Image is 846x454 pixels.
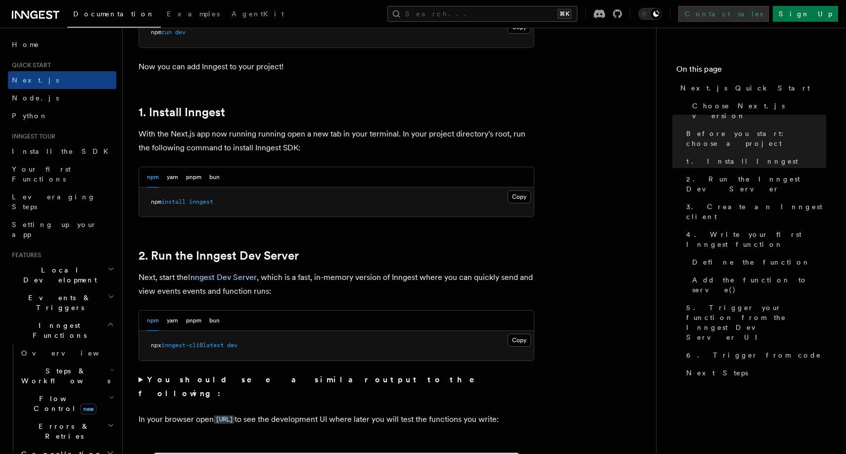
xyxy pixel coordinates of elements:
[676,79,826,97] a: Next.js Quick Start
[214,414,235,424] a: [URL]
[8,133,55,140] span: Inngest tour
[682,152,826,170] a: 1. Install Inngest
[12,94,59,102] span: Node.js
[139,60,534,74] p: Now you can add Inngest to your project!
[682,125,826,152] a: Before you start: choose a project
[167,10,220,18] span: Examples
[214,415,235,424] code: [URL]
[67,3,161,28] a: Documentation
[8,293,108,313] span: Events & Triggers
[12,221,97,238] span: Setting up your app
[209,311,220,331] button: bun
[686,129,826,148] span: Before you start: choose a project
[8,89,116,107] a: Node.js
[12,193,95,211] span: Leveraging Steps
[8,36,116,53] a: Home
[682,346,826,364] a: 6. Trigger from code
[678,6,769,22] a: Contact sales
[686,368,748,378] span: Next Steps
[682,226,826,253] a: 4. Write your first Inngest function
[638,8,662,20] button: Toggle dark mode
[188,272,257,282] a: Inngest Dev Server
[692,257,810,267] span: Define the function
[686,174,826,194] span: 2. Run the Inngest Dev Server
[686,350,821,360] span: 6. Trigger from code
[8,71,116,89] a: Next.js
[80,404,96,414] span: new
[688,253,826,271] a: Define the function
[558,9,571,19] kbd: ⌘K
[139,412,534,427] p: In your browser open to see the development UI where later you will test the functions you write:
[688,97,826,125] a: Choose Next.js version
[161,3,226,27] a: Examples
[17,344,116,362] a: Overview
[680,83,810,93] span: Next.js Quick Start
[773,6,838,22] a: Sign Up
[226,3,290,27] a: AgentKit
[688,271,826,299] a: Add the function to serve()
[686,202,826,222] span: 3. Create an Inngest client
[682,299,826,346] a: 5. Trigger your function from the Inngest Dev Server UI
[682,364,826,382] a: Next Steps
[692,101,826,121] span: Choose Next.js version
[17,362,116,390] button: Steps & Workflows
[682,170,826,198] a: 2. Run the Inngest Dev Server
[147,167,159,187] button: npm
[12,112,48,120] span: Python
[161,29,172,36] span: run
[17,366,110,386] span: Steps & Workflows
[8,61,51,69] span: Quick start
[8,251,41,259] span: Features
[12,165,71,183] span: Your first Functions
[21,349,123,357] span: Overview
[8,216,116,243] a: Setting up your app
[508,334,531,347] button: Copy
[17,390,116,417] button: Flow Controlnew
[12,76,59,84] span: Next.js
[167,167,178,187] button: yarn
[8,317,116,344] button: Inngest Functions
[387,6,577,22] button: Search...⌘K
[139,105,225,119] a: 1. Install Inngest
[8,289,116,317] button: Events & Triggers
[8,188,116,216] a: Leveraging Steps
[73,10,155,18] span: Documentation
[17,417,116,445] button: Errors & Retries
[151,198,161,205] span: npm
[692,275,826,295] span: Add the function to serve()
[682,198,826,226] a: 3. Create an Inngest client
[139,271,534,298] p: Next, start the , which is a fast, in-memory version of Inngest where you can quickly send and vi...
[161,342,224,349] span: inngest-cli@latest
[139,373,534,401] summary: You should see a similar output to the following:
[686,229,826,249] span: 4. Write your first Inngest function
[175,29,186,36] span: dev
[686,303,826,342] span: 5. Trigger your function from the Inngest Dev Server UI
[686,156,798,166] span: 1. Install Inngest
[8,261,116,289] button: Local Development
[147,311,159,331] button: npm
[189,198,213,205] span: inngest
[8,265,108,285] span: Local Development
[12,40,40,49] span: Home
[209,167,220,187] button: bun
[227,342,237,349] span: dev
[8,160,116,188] a: Your first Functions
[8,142,116,160] a: Install the SDK
[508,190,531,203] button: Copy
[8,107,116,125] a: Python
[151,29,161,36] span: npm
[139,127,534,155] p: With the Next.js app now running running open a new tab in your terminal. In your project directo...
[186,167,201,187] button: pnpm
[151,342,161,349] span: npx
[8,320,107,340] span: Inngest Functions
[186,311,201,331] button: pnpm
[139,249,299,263] a: 2. Run the Inngest Dev Server
[167,311,178,331] button: yarn
[232,10,284,18] span: AgentKit
[676,63,826,79] h4: On this page
[17,394,109,413] span: Flow Control
[139,375,488,398] strong: You should see a similar output to the following:
[12,147,114,155] span: Install the SDK
[17,421,107,441] span: Errors & Retries
[161,198,186,205] span: install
